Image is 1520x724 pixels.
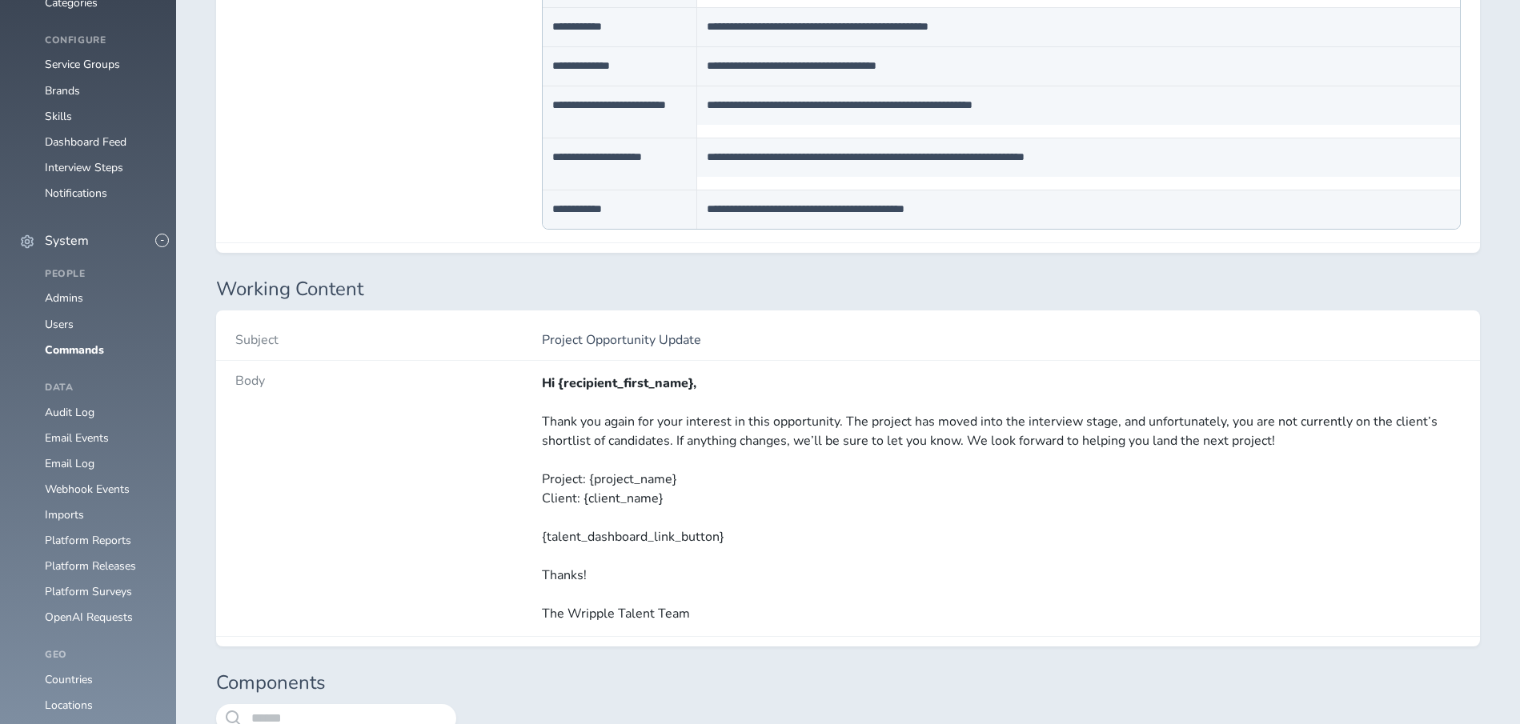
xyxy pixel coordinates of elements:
a: Email Events [45,430,109,446]
a: Notifications [45,186,107,201]
a: Countries [45,672,93,687]
a: Brands [45,83,80,98]
span: System [45,234,89,248]
a: Webhook Events [45,482,130,497]
a: Email Log [45,456,94,471]
a: Service Groups [45,57,120,72]
a: OpenAI Requests [45,610,133,625]
p: Project Opportunity Update [542,333,1461,347]
a: Skills [45,109,72,124]
h4: People [45,269,157,280]
a: Platform Surveys [45,584,132,599]
h4: Data [45,382,157,394]
a: Commands [45,342,104,358]
a: Interview Steps [45,160,123,175]
a: Admins [45,290,83,306]
h4: Geo [45,650,157,661]
h4: Body [235,374,542,388]
a: Platform Releases [45,558,136,574]
h1: Components [216,672,1480,694]
a: Platform Reports [45,533,131,548]
h1: Working Content [216,278,1480,301]
strong: Hi {recipient_first_name}, [542,374,696,392]
h4: Subject [235,333,542,347]
a: Dashboard Feed [45,134,126,150]
a: Locations [45,698,93,713]
div: Thank you again for your interest in this opportunity. The project has moved into the interview s... [542,374,1461,623]
h4: Configure [45,35,157,46]
button: - [155,234,169,247]
a: Users [45,317,74,332]
a: Audit Log [45,405,94,420]
a: Imports [45,507,84,522]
